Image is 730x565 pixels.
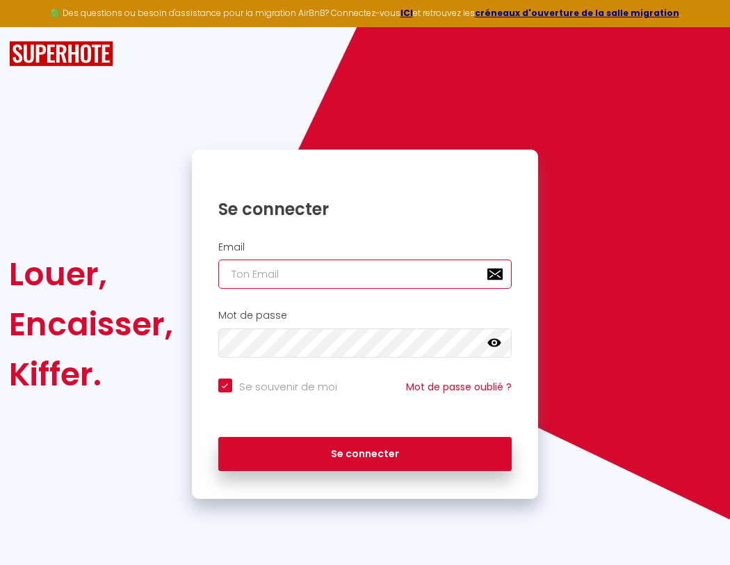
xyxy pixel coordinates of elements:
[218,198,512,220] h1: Se connecter
[9,249,173,299] div: Louer,
[11,6,53,47] button: Ouvrir le widget de chat LiveChat
[218,260,512,289] input: Ton Email
[218,437,512,472] button: Se connecter
[475,7,679,19] a: créneaux d'ouverture de la salle migration
[218,241,512,253] h2: Email
[406,380,512,394] a: Mot de passe oublié ?
[9,299,173,349] div: Encaisser,
[9,349,173,399] div: Kiffer.
[400,7,413,19] a: ICI
[9,41,113,67] img: SuperHote logo
[218,310,512,321] h2: Mot de passe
